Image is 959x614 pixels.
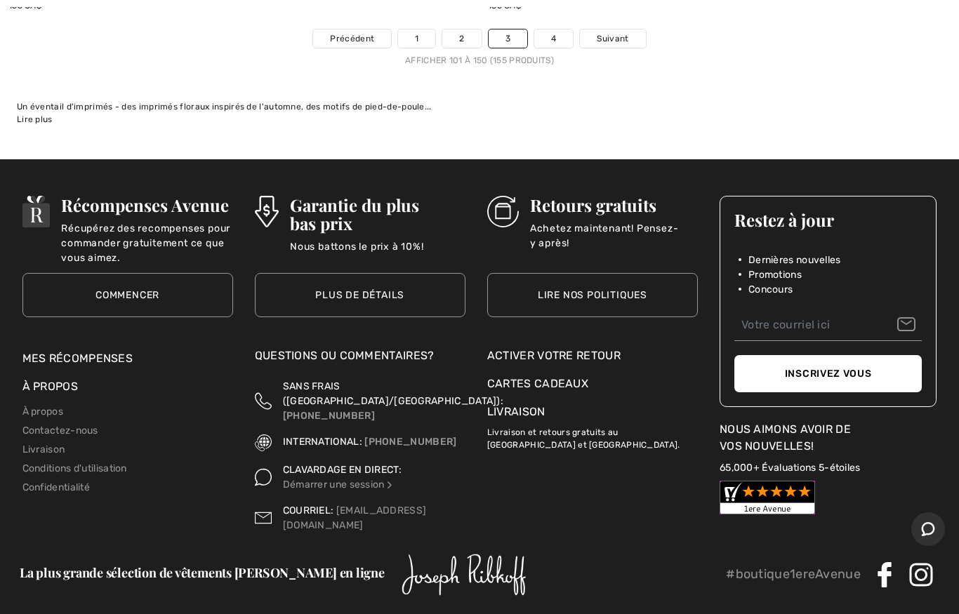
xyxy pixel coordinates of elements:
[580,29,645,48] a: Suivant
[908,562,934,587] img: Instagram
[487,347,698,364] a: Activer votre retour
[283,410,375,422] a: [PHONE_NUMBER]
[398,29,435,48] a: 1
[17,100,942,113] div: Un éventail d'imprimés - des imprimés floraux inspirés de l'automne, des motifs de pied-de-poule...
[22,273,233,317] a: Commencer
[283,505,334,516] span: COURRIEL:
[61,196,232,214] h3: Récompenses Avenue
[720,462,861,474] a: 65,000+ Évaluations 5-étoiles
[487,420,698,451] p: Livraison et retours gratuits au [GEOGRAPHIC_DATA] et [GEOGRAPHIC_DATA].
[489,29,527,48] a: 3
[22,425,98,436] a: Contactez-nous
[290,196,465,232] h3: Garantie du plus bas prix
[61,221,232,249] p: Récupérez des recompenses pour commander gratuitement ce que vous aimez.
[255,379,272,423] img: Sans Frais (Canada/EU)
[734,211,922,229] h3: Restez à jour
[255,273,465,317] a: Plus de détails
[597,32,628,45] span: Suivant
[22,481,91,493] a: Confidentialité
[720,481,815,514] img: Customer Reviews
[8,1,41,11] span: 155 CA$
[487,405,545,418] a: Livraison
[22,462,127,474] a: Conditions d'utilisation
[330,32,374,45] span: Précédent
[385,480,395,490] img: Clavardage en direct
[748,267,802,282] span: Promotions
[364,436,456,448] a: [PHONE_NUMBER]
[872,562,897,587] img: Facebook
[313,29,391,48] a: Précédent
[530,196,698,214] h3: Retours gratuits
[402,554,526,596] img: Joseph Ribkoff
[22,378,233,402] div: À propos
[487,375,698,392] a: Cartes Cadeaux
[290,239,465,267] p: Nous battons le prix à 10%!
[283,380,503,407] span: SANS FRAIS ([GEOGRAPHIC_DATA]/[GEOGRAPHIC_DATA]):
[255,196,279,227] img: Garantie du plus bas prix
[530,221,698,249] p: Achetez maintenant! Pensez-y après!
[734,355,922,392] button: Inscrivez vous
[255,503,272,533] img: Contact us
[488,1,521,11] span: 135 CA$
[734,309,922,341] input: Votre courriel ici
[22,406,63,418] a: À propos
[487,273,698,317] a: Lire nos politiques
[911,512,945,547] iframe: Ouvre un widget dans lequel vous pouvez chatter avec l’un de nos agents
[22,443,65,455] a: Livraison
[20,564,385,581] span: La plus grande sélection de vêtements [PERSON_NAME] en ligne
[283,505,427,531] a: [EMAIL_ADDRESS][DOMAIN_NAME]
[255,434,272,451] img: International
[748,253,841,267] span: Dernières nouvelles
[22,196,51,227] img: Récompenses Avenue
[720,421,937,455] div: Nous aimons avoir de vos nouvelles!
[283,464,402,476] span: CLAVARDAGE EN DIRECT:
[255,462,272,492] img: Clavardage en direct
[17,114,53,124] span: Lire plus
[283,479,395,490] a: Démarrer une session
[487,196,519,227] img: Retours gratuits
[534,29,573,48] a: 4
[283,436,362,448] span: INTERNATIONAL:
[22,352,133,365] a: Mes récompenses
[255,347,465,371] div: Questions ou commentaires?
[748,282,793,297] span: Concours
[442,29,481,48] a: 2
[726,565,861,584] p: #boutique1ereAvenue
